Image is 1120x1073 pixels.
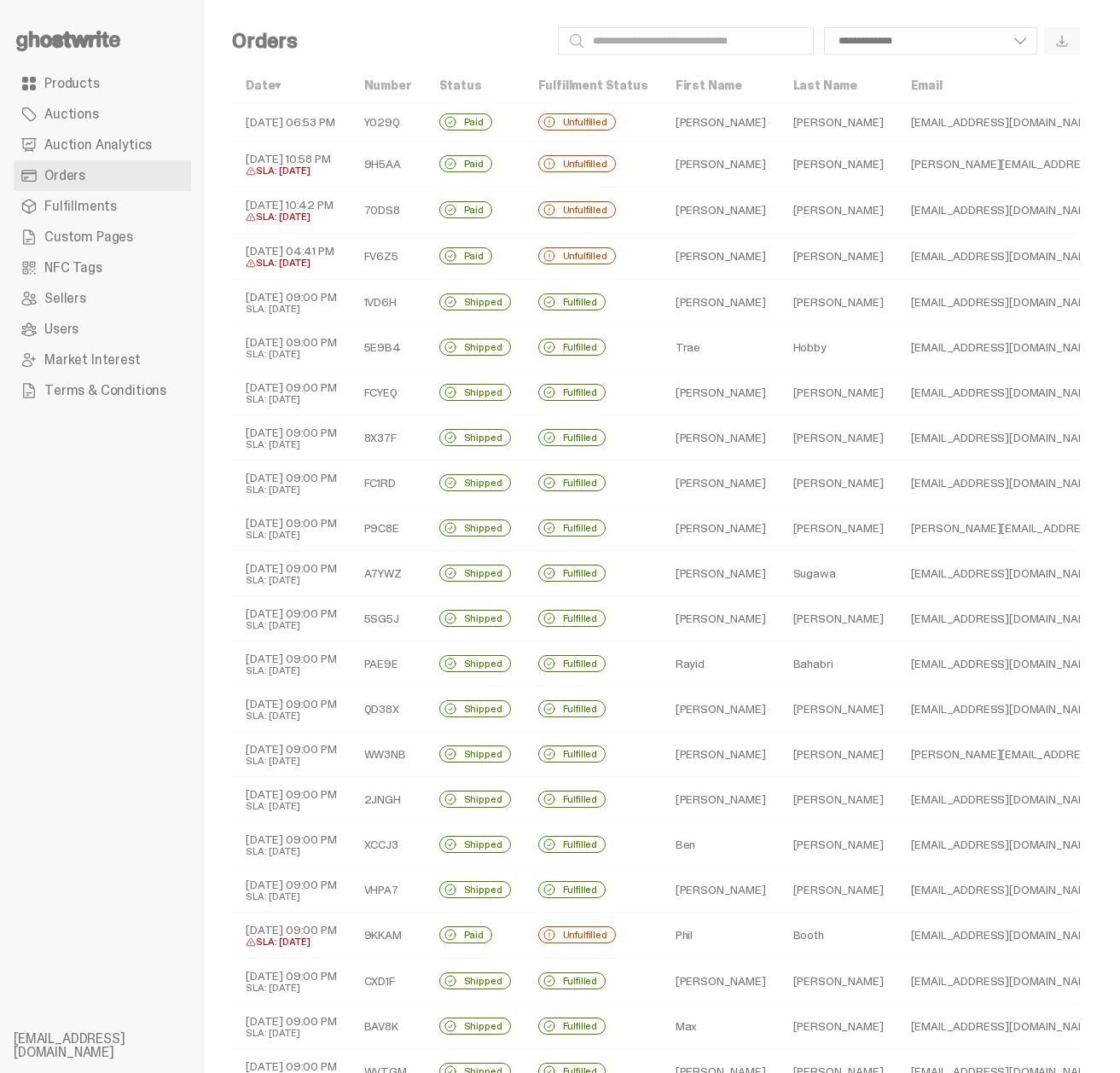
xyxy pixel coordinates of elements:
div: Fulfilled [538,791,606,808]
div: SLA: [DATE] [246,983,337,993]
td: [PERSON_NAME] [662,686,780,731]
div: Fulfilled [538,429,606,446]
td: [DATE] 09:00 PM [232,867,351,912]
td: [PERSON_NAME] [780,731,897,776]
div: Unfulfilled [538,155,616,172]
div: Fulfilled [538,519,606,536]
td: 70DS8 [351,187,426,233]
td: [PERSON_NAME] [780,821,897,867]
span: Market Interest [44,353,141,367]
td: CXD1F [351,958,426,1003]
div: SLA: [DATE] [246,530,337,540]
td: [DATE] 09:00 PM [232,776,351,821]
td: XCCJ3 [351,821,426,867]
span: Users [44,322,78,336]
div: Shipped [439,745,511,763]
div: Paid [439,247,492,264]
div: SLA: [DATE] [246,1028,337,1038]
span: Orders [44,169,85,183]
a: Orders [14,160,191,191]
td: Hobby [780,324,897,369]
td: [PERSON_NAME] [780,505,897,550]
td: [PERSON_NAME] [662,103,780,142]
span: Sellers [44,292,86,305]
td: 9H5AA [351,142,426,188]
div: SLA: [DATE] [246,756,337,766]
div: Fulfilled [538,881,606,898]
td: [PERSON_NAME] [780,142,897,188]
div: SLA: [DATE] [246,212,337,223]
div: SLA: [DATE] [246,665,337,676]
td: [DATE] 09:00 PM [232,369,351,415]
a: Auction Analytics [14,130,191,160]
li: [EMAIL_ADDRESS][DOMAIN_NAME] [14,1032,218,1059]
td: [PERSON_NAME] [662,415,780,460]
div: Paid [439,201,492,218]
td: [DATE] 09:00 PM [232,505,351,550]
div: Shipped [439,293,511,310]
td: FCYEQ [351,369,426,415]
div: Paid [439,113,492,130]
span: Custom Pages [44,230,133,244]
div: Fulfilled [538,293,606,310]
td: [PERSON_NAME] [662,505,780,550]
div: Paid [439,155,492,172]
td: WW3NB [351,731,426,776]
div: Shipped [439,339,511,356]
div: Shipped [439,881,511,898]
td: [DATE] 09:00 PM [232,912,351,958]
h4: Orders [232,31,298,51]
td: [DATE] 09:00 PM [232,460,351,505]
div: SLA: [DATE] [246,937,337,948]
td: [PERSON_NAME] [780,958,897,1003]
td: Phil [662,912,780,958]
td: [DATE] 09:00 PM [232,821,351,867]
td: [DATE] 09:00 PM [232,550,351,595]
div: Shipped [439,384,511,401]
td: Sugawa [780,550,897,595]
a: Market Interest [14,345,191,375]
div: Fulfilled [538,700,606,717]
td: [DATE] 09:00 PM [232,641,351,686]
td: Bahabri [780,641,897,686]
td: [PERSON_NAME] [662,187,780,233]
td: A7YWZ [351,550,426,595]
div: Shipped [439,474,511,491]
td: Booth [780,912,897,958]
td: 1VD6H [351,279,426,324]
td: [PERSON_NAME] [662,731,780,776]
td: QD38X [351,686,426,731]
div: Fulfilled [538,339,606,356]
th: First Name [662,68,780,103]
td: VHPA7 [351,867,426,912]
div: Shipped [439,836,511,853]
td: [PERSON_NAME] [780,867,897,912]
div: SLA: [DATE] [246,165,337,177]
td: [PERSON_NAME] [780,460,897,505]
div: Unfulfilled [538,926,616,943]
div: Fulfilled [538,836,606,853]
div: Fulfilled [538,474,606,491]
div: Unfulfilled [538,201,616,218]
div: Fulfilled [538,745,606,763]
th: Status [426,68,525,103]
div: Fulfilled [538,655,606,672]
div: Fulfilled [538,384,606,401]
td: [DATE] 06:53 PM [232,103,351,142]
td: [PERSON_NAME] [780,369,897,415]
td: 9KKAM [351,912,426,958]
td: [DATE] 10:42 PM [232,187,351,233]
div: Shipped [439,700,511,717]
td: BAV8K [351,1003,426,1048]
td: [PERSON_NAME] [780,187,897,233]
a: Users [14,314,191,345]
td: Rayid [662,641,780,686]
div: Fulfilled [538,610,606,627]
div: Shipped [439,429,511,446]
a: NFC Tags [14,252,191,283]
td: [PERSON_NAME] [662,958,780,1003]
a: Date▾ [246,78,281,93]
div: Shipped [439,565,511,582]
div: SLA: [DATE] [246,484,337,495]
td: [PERSON_NAME] [780,595,897,641]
